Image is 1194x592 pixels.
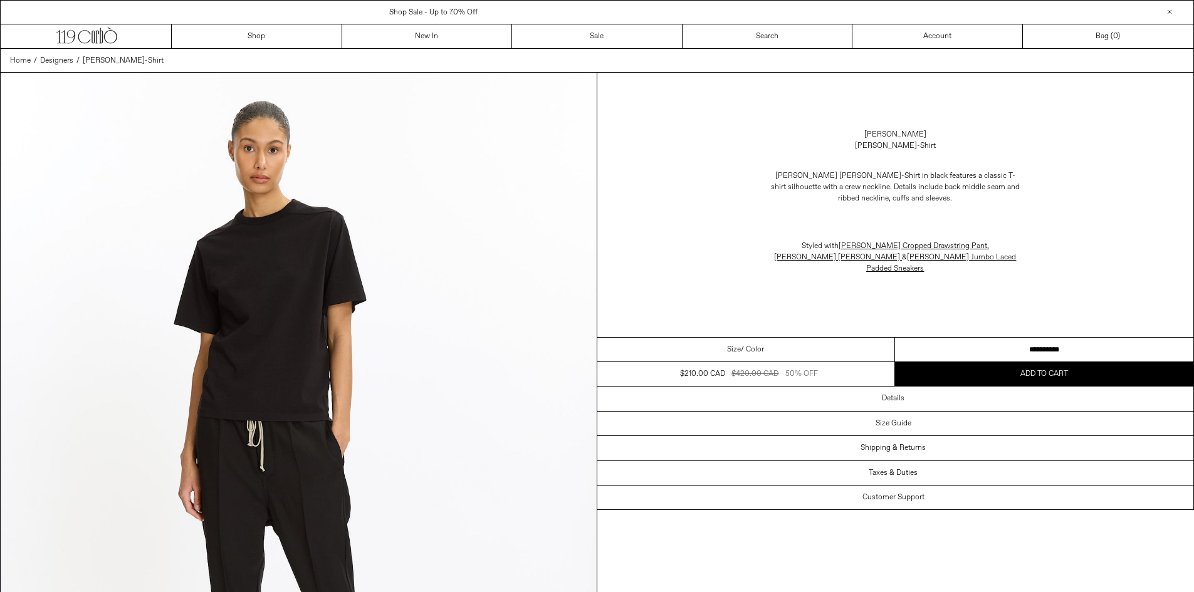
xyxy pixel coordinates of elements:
span: [PERSON_NAME]-Shirt [83,56,164,66]
a: Account [852,24,1023,48]
a: Bag () [1023,24,1193,48]
h3: Shipping & Returns [861,444,926,452]
a: Shop Sale - Up to 70% Off [389,8,478,18]
span: / [76,55,80,66]
div: [PERSON_NAME]-Shirt [855,140,936,152]
span: 0 [1113,31,1118,41]
h3: Taxes & Duties [869,469,918,477]
h3: Details [882,394,904,403]
a: New In [342,24,513,48]
span: / [34,55,37,66]
a: Designers [40,55,73,66]
a: Shop [172,24,342,48]
span: Home [10,56,31,66]
a: [PERSON_NAME]-Shirt [83,55,164,66]
a: Sale [512,24,683,48]
button: Add to cart [895,362,1193,386]
span: Styled with & [774,241,1016,274]
h3: Size Guide [876,419,911,428]
span: Designers [40,56,73,66]
a: Search [683,24,853,48]
a: [PERSON_NAME] Jumbo Laced Padded Sneakers [866,252,1016,274]
span: ) [1113,31,1120,42]
a: Home [10,55,31,66]
div: 50% OFF [785,368,818,380]
a: [PERSON_NAME] Cropped Drawstring Pant [839,241,987,251]
a: [PERSON_NAME] [PERSON_NAME] [774,252,900,262]
h3: Customer Support [862,493,924,502]
div: $420.00 CAD [731,368,778,380]
span: Size [727,344,741,355]
span: , [839,241,989,251]
div: $210.00 CAD [680,368,725,380]
a: [PERSON_NAME] [864,129,926,140]
span: / Color [741,344,764,355]
p: [PERSON_NAME] [PERSON_NAME]-Shirt in black features a classic T-shirt silhouette with a crew neck... [770,164,1020,210]
span: Add to cart [1020,369,1068,379]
